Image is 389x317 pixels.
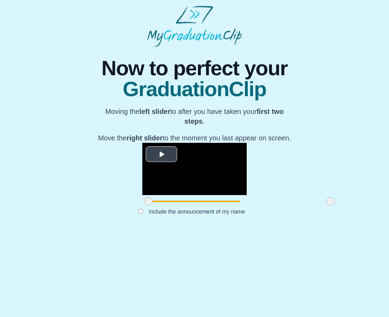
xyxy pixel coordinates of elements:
b: right slider [127,134,162,142]
button: Play Video [146,146,177,162]
div: Video Player [142,143,247,195]
b: left slider [140,108,170,115]
p: Moving the to after you have taken your . [97,107,292,126]
label: Include the announcement of my name [143,206,251,217]
p: Move the to the moment you last appear on screen. [97,133,292,143]
span: Now to perfect your [97,58,292,79]
span: GraduationClip [97,79,292,100]
img: MyGraduationClip [147,6,242,47]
